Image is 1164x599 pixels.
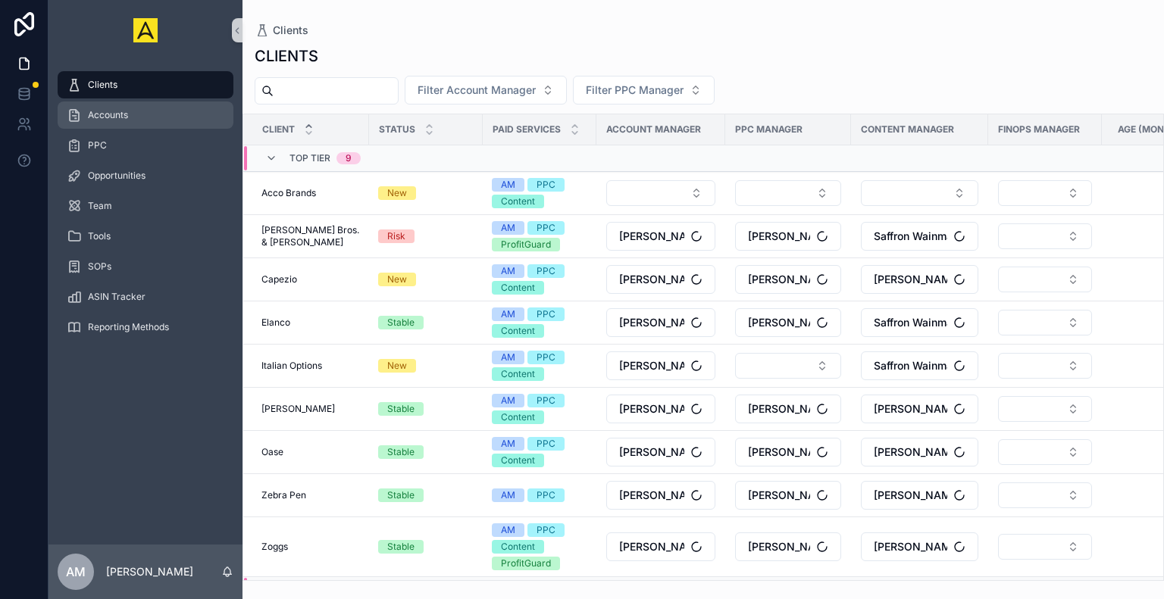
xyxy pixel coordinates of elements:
div: AM [501,437,515,451]
button: Select Button [998,180,1092,206]
div: Content [501,410,535,424]
a: SOPs [58,253,233,280]
div: Content [501,281,535,295]
button: Select Button [573,76,715,105]
div: AM [501,523,515,537]
span: [PERSON_NAME] [874,445,947,460]
span: Zoggs [261,541,288,553]
button: Select Button [606,481,715,510]
span: Top Tier [289,152,330,164]
span: PPC [88,139,107,151]
span: Client [262,123,295,136]
span: Saffron Wainman [874,315,947,330]
button: Select Button [735,395,841,423]
a: Tools [58,223,233,250]
span: Tools [88,230,111,242]
span: [PERSON_NAME] [619,315,684,330]
div: Stable [387,316,415,329]
h1: CLIENTS [255,45,318,67]
span: [PERSON_NAME] [619,358,684,373]
div: scrollable content [48,61,242,360]
span: Status [379,123,415,136]
span: AM [66,563,86,581]
span: Filter PPC Manager [586,83,684,98]
span: PPC Manager [735,123,803,136]
button: Select Button [735,180,841,206]
button: Select Button [405,76,567,105]
span: Italian Options [261,360,322,372]
button: Select Button [998,353,1092,379]
button: Select Button [735,353,841,379]
span: [PERSON_NAME] [619,229,684,244]
div: PPC [537,178,555,192]
div: Stable [387,445,415,459]
button: Select Button [606,438,715,466]
span: Acco Brands [261,187,316,199]
div: AM [501,351,515,364]
div: AM [501,264,515,278]
button: Select Button [606,395,715,423]
span: [PERSON_NAME] [748,272,810,287]
span: [PERSON_NAME] [874,539,947,554]
span: [PERSON_NAME] [748,401,810,416]
div: New [387,273,407,286]
div: Content [501,367,535,381]
button: Select Button [998,534,1092,560]
button: Select Button [998,396,1092,422]
a: Clients [255,23,308,38]
div: Content [501,195,535,208]
span: Clients [273,23,308,38]
button: Select Button [998,267,1092,292]
button: Select Button [735,532,841,561]
span: [PERSON_NAME] [261,403,335,415]
span: FinOps Manager [998,123,1080,136]
span: [PERSON_NAME] [748,229,810,244]
button: Select Button [861,308,978,337]
span: Oase [261,446,283,458]
span: Saffron Wainman [874,358,947,373]
div: PPC [537,488,555,502]
a: Opportunities [58,162,233,189]
button: Select Button [606,308,715,337]
span: Reporting Methods [88,321,169,333]
span: Content Manager [861,123,954,136]
span: [PERSON_NAME] [619,488,684,503]
div: Risk [387,229,405,243]
span: Saffron Wainman [874,229,947,244]
button: Select Button [606,532,715,561]
span: [PERSON_NAME] [619,539,684,554]
button: Select Button [861,481,978,510]
button: Select Button [998,482,1092,508]
div: 9 [346,152,352,164]
div: Content [501,454,535,467]
div: PPC [537,221,555,235]
span: [PERSON_NAME] [619,445,684,460]
span: Elanco [261,317,290,329]
div: PPC [537,264,555,278]
div: New [387,186,407,200]
div: AM [501,307,515,321]
div: PPC [537,437,555,451]
img: App logo [133,18,158,42]
p: [PERSON_NAME] [106,564,193,579]
span: Filter Account Manager [418,83,536,98]
span: [PERSON_NAME] [619,401,684,416]
div: ProfitGuard [501,238,551,251]
button: Select Button [735,222,841,251]
a: Accounts [58,101,233,129]
span: Team [88,200,112,212]
button: Select Button [735,308,841,337]
div: PPC [537,351,555,364]
button: Select Button [998,439,1092,465]
button: Select Button [861,532,978,561]
span: [PERSON_NAME] [619,272,684,287]
div: ProfitGuard [501,557,551,570]
span: Capezio [261,273,297,285]
button: Select Button [735,438,841,466]
span: [PERSON_NAME] [748,488,810,503]
div: Content [501,540,535,554]
a: Reporting Methods [58,314,233,341]
button: Select Button [735,481,841,510]
button: Select Button [861,395,978,423]
div: Stable [387,540,415,554]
